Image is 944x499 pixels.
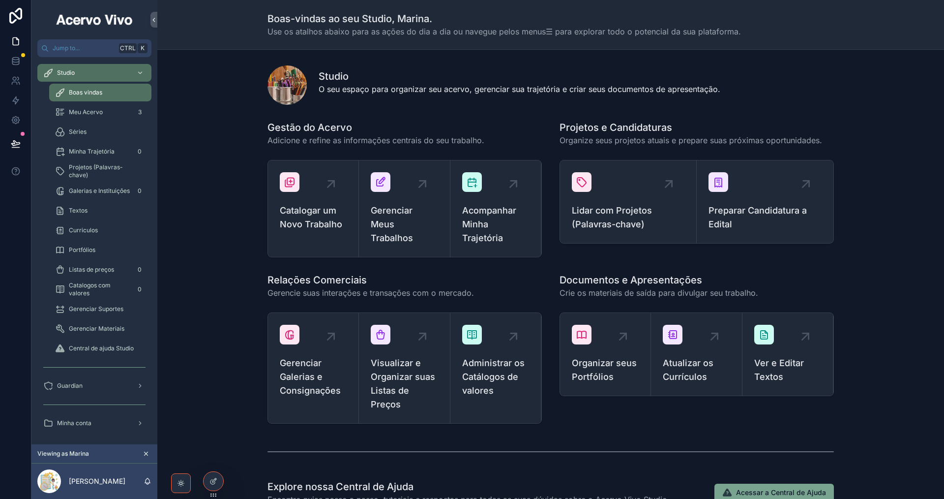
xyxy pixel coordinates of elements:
span: Gerenciar Galerias e Consignações [280,356,347,398]
span: K [139,44,147,52]
div: 0 [134,185,146,197]
a: Séries [49,123,151,141]
a: Meu Acervo3 [49,103,151,121]
span: Gerencie suas interações e transações com o mercado. [267,287,474,299]
div: 0 [134,283,146,295]
span: Atualizar os Currículos [663,356,730,384]
span: Minha conta [57,419,91,427]
a: Textos [49,202,151,219]
span: Crie os materiais de saída para divulgar seu trabalho. [560,287,758,299]
a: Visualizar e Organizar suas Listas de Preços [359,313,450,423]
span: Séries [69,128,87,136]
span: Catalogar um Novo Trabalho [280,204,347,231]
span: Studio [57,69,75,77]
span: Acompanhar Minha Trajetória [462,204,529,245]
a: Preparar Candidatura a Edital [697,160,833,243]
h1: Studio [319,69,720,83]
span: Galerias e Instituições [69,187,130,195]
a: Portfólios [49,241,151,259]
span: Meu Acervo [69,108,103,116]
span: Minha Trajetória [69,148,115,156]
a: Administrar os Catálogos de valores [450,313,541,423]
a: Atualizar os Currículos [651,313,742,396]
a: Minha conta [37,414,151,432]
h1: Projetos e Candidaturas [560,121,822,134]
h1: Relações Comerciais [267,273,474,287]
span: Organize seus projetos atuais e prepare suas próximas oportunidades. [560,134,822,146]
a: Guardian [37,377,151,395]
span: Lidar com Projetos (Palavras-chave) [572,204,684,231]
a: Boas vindas [49,84,151,101]
a: Lidar com Projetos (Palavras-chave) [560,160,697,243]
button: Jump to...CtrlK [37,39,151,57]
a: Studio [37,64,151,82]
div: 3 [134,106,146,118]
h1: Documentos e Apresentações [560,273,758,287]
a: Minha Trajetória0 [49,143,151,160]
span: Adicione e refine as informações centrais do seu trabalho. [267,134,484,146]
span: Listas de preços [69,266,114,274]
a: Gerenciar Galerias e Consignações [268,313,359,423]
span: Visualizar e Organizar suas Listas de Preços [371,356,438,411]
a: Gerenciar Meus Trabalhos [359,160,450,257]
span: Central de ajuda Studio [69,344,134,352]
span: Gerenciar Meus Trabalhos [371,204,438,245]
div: 0 [134,146,146,157]
span: Curriculos [69,226,98,234]
a: Organizar seus Portfólios [560,313,651,396]
h1: Explore nossa Central de Ajuda [267,480,670,494]
p: O seu espaço para organizar seu acervo, gerenciar sua trajetória e criar seus documentos de apres... [319,83,720,95]
span: Use os atalhos abaixo para as ações do dia a dia ou navegue pelos menus☰ para explorar todo o pot... [267,26,741,37]
span: Ver e Editar Textos [754,356,821,384]
span: Gerenciar Materiais [69,325,124,333]
span: Gerenciar Suportes [69,305,123,313]
a: Catalogar um Novo Trabalho [268,160,359,257]
span: Guardian [57,382,83,390]
span: Textos [69,207,88,215]
a: Gerenciar Materiais [49,320,151,338]
a: Galerias e Instituições0 [49,182,151,200]
a: Projetos (Palavras-chave) [49,162,151,180]
span: Catalogos com valores [69,281,130,297]
span: Preparar Candidatura a Edital [708,204,822,231]
span: Viewing as Marina [37,450,89,458]
span: Jump to... [53,44,115,52]
span: Projetos (Palavras-chave) [69,163,142,179]
a: Acompanhar Minha Trajetória [450,160,541,257]
a: Gerenciar Suportes [49,300,151,318]
span: Ctrl [119,43,137,53]
a: Ver e Editar Textos [742,313,833,396]
img: App logo [55,12,134,28]
div: 0 [134,264,146,276]
span: Acessar a Central de Ajuda [736,488,826,498]
span: Boas vindas [69,89,102,96]
p: [PERSON_NAME] [69,476,125,486]
span: Administrar os Catálogos de valores [462,356,529,398]
a: Central de ajuda Studio [49,340,151,357]
a: Catalogos com valores0 [49,281,151,298]
a: Listas de preços0 [49,261,151,279]
span: Organizar seus Portfólios [572,356,639,384]
a: Curriculos [49,221,151,239]
div: scrollable content [31,57,157,444]
span: Portfólios [69,246,95,254]
h1: Boas-vindas ao seu Studio, Marina. [267,12,741,26]
h1: Gestão do Acervo [267,121,484,134]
